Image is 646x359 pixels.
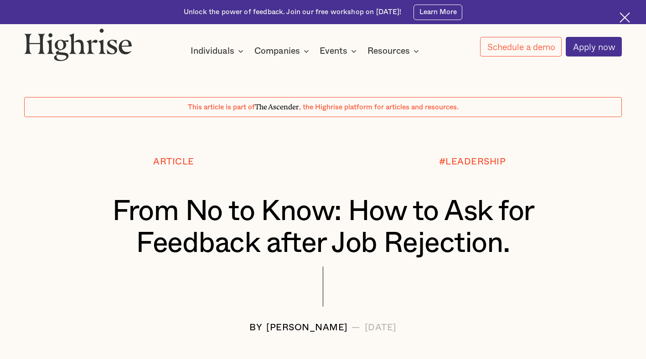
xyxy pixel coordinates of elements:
[254,46,312,56] div: Companies
[480,37,562,56] a: Schedule a demo
[49,195,597,259] h1: From No to Know: How to Ask for Feedback after Job Rejection.
[191,46,234,56] div: Individuals
[24,28,132,61] img: Highrise logo
[153,157,194,167] div: Article
[351,323,361,333] div: —
[184,7,402,17] div: Unlock the power of feedback. Join our free workshop on [DATE]!
[191,46,246,56] div: Individuals
[367,46,422,56] div: Resources
[266,323,348,333] div: [PERSON_NAME]
[566,37,622,57] a: Apply now
[367,46,410,56] div: Resources
[188,104,255,111] span: This article is part of
[413,5,462,20] a: Learn More
[365,323,397,333] div: [DATE]
[320,46,359,56] div: Events
[255,101,299,110] span: The Ascender
[620,12,630,23] img: Cross icon
[254,46,300,56] div: Companies
[320,46,347,56] div: Events
[299,104,459,111] span: , the Highrise platform for articles and resources.
[439,157,506,167] div: #LEADERSHIP
[249,323,262,333] div: BY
